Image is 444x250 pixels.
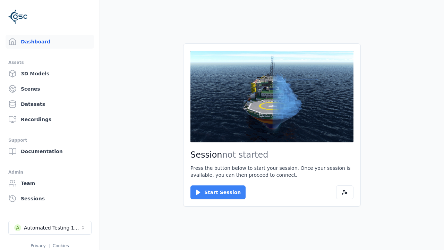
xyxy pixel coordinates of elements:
a: Team [6,176,94,190]
a: Datasets [6,97,94,111]
a: Scenes [6,82,94,96]
a: Documentation [6,144,94,158]
button: Start Session [190,185,246,199]
span: not started [222,150,268,160]
div: Assets [8,58,91,67]
button: Select a workspace [8,221,92,235]
div: A [14,224,21,231]
span: | [49,243,50,248]
h2: Session [190,149,353,160]
p: Press the button below to start your session. Once your session is available, you can then procee... [190,165,353,178]
a: Cookies [53,243,69,248]
div: Support [8,136,91,144]
a: Sessions [6,192,94,206]
img: Logo [8,7,28,26]
a: Privacy [31,243,45,248]
a: 3D Models [6,67,94,81]
a: Dashboard [6,35,94,49]
div: Admin [8,168,91,176]
div: Automated Testing 1 - Playwright [24,224,80,231]
a: Recordings [6,112,94,126]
